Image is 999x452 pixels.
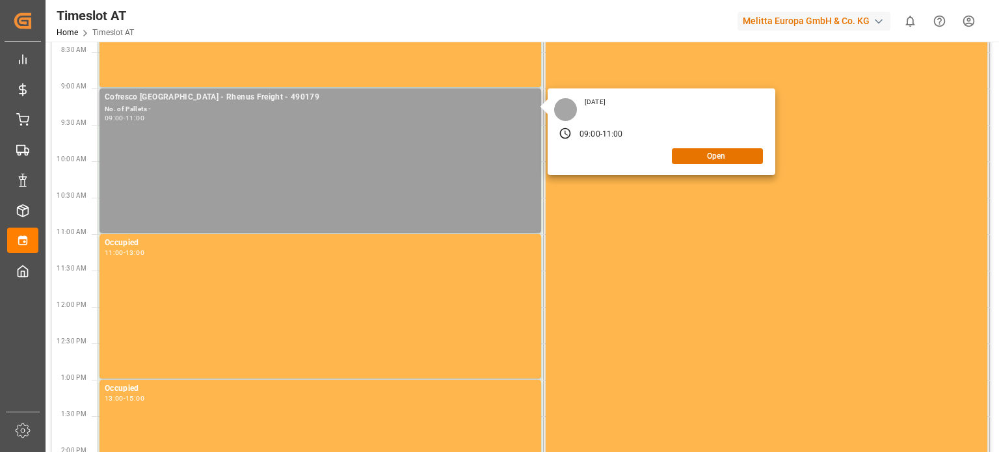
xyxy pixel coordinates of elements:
[61,83,87,90] span: 9:00 AM
[105,104,536,115] div: No. of Pallets -
[57,228,87,235] span: 11:00 AM
[925,7,954,36] button: Help Center
[61,374,87,381] span: 1:00 PM
[672,148,763,164] button: Open
[579,129,600,140] div: 09:00
[105,91,536,104] div: Cofresco [GEOGRAPHIC_DATA] - Rhenus Freight - 490179
[600,129,602,140] div: -
[105,250,124,256] div: 11:00
[126,115,144,121] div: 11:00
[126,250,144,256] div: 13:00
[124,250,126,256] div: -
[105,395,124,401] div: 13:00
[580,98,610,107] div: [DATE]
[61,410,87,418] span: 1:30 PM
[105,237,536,250] div: Occupied
[57,6,134,25] div: Timeslot AT
[57,338,87,345] span: 12:30 PM
[896,7,925,36] button: show 0 new notifications
[61,46,87,53] span: 8:30 AM
[124,395,126,401] div: -
[61,119,87,126] span: 9:30 AM
[126,395,144,401] div: 15:00
[738,12,890,31] div: Melitta Europa GmbH & Co. KG
[57,265,87,272] span: 11:30 AM
[57,28,78,37] a: Home
[738,8,896,33] button: Melitta Europa GmbH & Co. KG
[57,301,87,308] span: 12:00 PM
[105,382,536,395] div: Occupied
[124,115,126,121] div: -
[57,192,87,199] span: 10:30 AM
[105,115,124,121] div: 09:00
[602,129,623,140] div: 11:00
[57,155,87,163] span: 10:00 AM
